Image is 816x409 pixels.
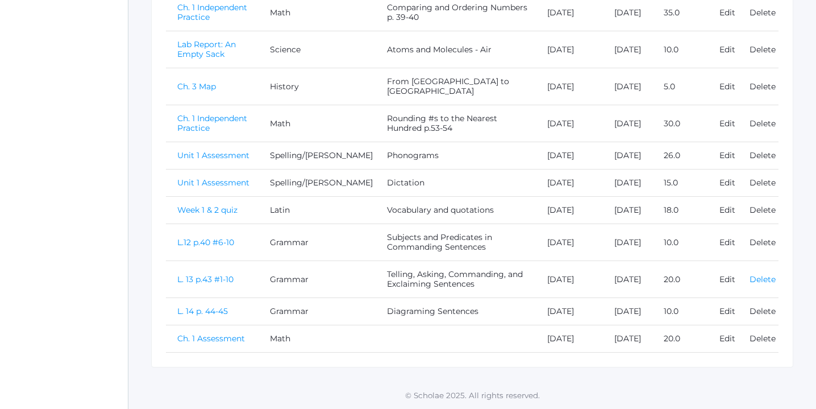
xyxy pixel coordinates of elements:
td: [DATE] [536,224,603,261]
a: Delete [750,237,776,247]
a: Edit [719,306,735,316]
a: Edit [719,150,735,160]
td: [DATE] [536,261,603,298]
td: 5.0 [652,68,708,105]
a: Edit [719,7,735,18]
a: L. 14 p. 44-45 [177,306,228,316]
td: [DATE] [536,298,603,325]
td: Diagraming Sentences [376,298,536,325]
a: Delete [750,177,776,188]
td: [DATE] [536,31,603,68]
td: Spelling/[PERSON_NAME] [259,170,376,197]
td: [DATE] [536,68,603,105]
td: 18.0 [652,197,708,224]
td: [DATE] [603,105,652,142]
td: [DATE] [536,170,603,197]
td: Science [259,31,376,68]
td: 10.0 [652,298,708,325]
td: Latin [259,197,376,224]
td: 15.0 [652,170,708,197]
td: Dictation [376,170,536,197]
td: Vocabulary and quotations [376,197,536,224]
a: Delete [750,150,776,160]
a: Delete [750,44,776,55]
td: Grammar [259,298,376,325]
a: Edit [719,118,735,129]
a: Ch. 1 Assessment [177,333,245,344]
a: Edit [719,333,735,344]
td: [DATE] [603,142,652,170]
a: Delete [750,333,776,344]
td: History [259,68,376,105]
td: 20.0 [652,325,708,353]
td: [DATE] [536,197,603,224]
td: 10.0 [652,31,708,68]
td: Subjects and Predicates in Commanding Sentences [376,224,536,261]
a: Ch. 1 Independent Practice [177,113,247,133]
a: Unit 1 Assessment [177,150,249,160]
td: Atoms and Molecules - Air [376,31,536,68]
td: [DATE] [536,105,603,142]
a: Edit [719,44,735,55]
a: Delete [750,205,776,215]
a: Week 1 & 2 quiz [177,205,238,215]
td: Rounding #s to the Nearest Hundred p.53-54 [376,105,536,142]
td: Spelling/[PERSON_NAME] [259,142,376,170]
td: Math [259,105,376,142]
td: 20.0 [652,261,708,298]
td: Math [259,325,376,353]
a: Unit 1 Assessment [177,177,249,188]
p: © Scholae 2025. All rights reserved. [128,390,816,401]
td: [DATE] [536,142,603,170]
td: Grammar [259,261,376,298]
td: [DATE] [603,298,652,325]
a: Edit [719,274,735,284]
a: Edit [719,81,735,92]
a: Edit [719,237,735,247]
td: [DATE] [603,325,652,353]
td: Telling, Asking, Commanding, and Exclaiming Sentences [376,261,536,298]
a: Delete [750,274,776,284]
td: [DATE] [603,224,652,261]
td: 10.0 [652,224,708,261]
a: Delete [750,7,776,18]
td: [DATE] [603,197,652,224]
td: [DATE] [603,261,652,298]
a: Lab Report: An Empty Sack [177,39,236,59]
a: Ch. 3 Map [177,81,216,92]
td: [DATE] [603,31,652,68]
a: Edit [719,205,735,215]
td: Grammar [259,224,376,261]
a: Edit [719,177,735,188]
td: 26.0 [652,142,708,170]
td: Phonograms [376,142,536,170]
td: [DATE] [603,68,652,105]
a: L.12 p.40 #6-10 [177,237,234,247]
a: Delete [750,118,776,129]
a: L. 13 p.43 #1-10 [177,274,234,284]
a: Ch. 1 Independent Practice [177,2,247,22]
td: From [GEOGRAPHIC_DATA] to [GEOGRAPHIC_DATA] [376,68,536,105]
td: 30.0 [652,105,708,142]
td: [DATE] [603,170,652,197]
a: Delete [750,81,776,92]
td: [DATE] [536,325,603,353]
a: Delete [750,306,776,316]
